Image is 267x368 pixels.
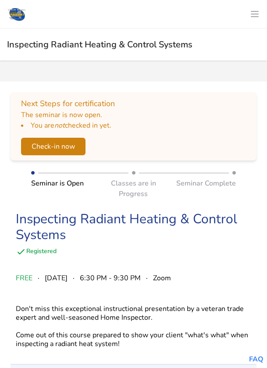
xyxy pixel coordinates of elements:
[31,178,100,199] div: Seminar is Open
[146,273,148,283] span: ·
[21,97,246,110] h2: Next Steps for certification
[73,273,75,283] span: ·
[16,211,251,243] div: Inspecting Radiant Heating & Control Systems
[11,299,256,354] div: Don't miss this exceptional instructional presentation by a veteran trade expert and well-seasone...
[100,178,168,199] div: Classes are in Progress
[7,6,27,22] img: Logo
[167,178,236,199] div: Seminar Complete
[45,273,68,283] span: [DATE]
[21,120,246,131] li: You are checked in yet.
[80,273,141,283] span: 6:30 PM - 9:30 PM
[16,273,32,283] span: FREE
[249,354,263,364] a: FAQ
[21,110,246,120] p: The seminar is now open.
[38,273,39,283] span: ·
[153,273,171,283] span: Zoom
[54,121,65,130] i: not
[21,138,85,155] button: Check-in now
[7,39,260,50] h2: Inspecting Radiant Heating & Control Systems
[16,247,251,257] div: Registered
